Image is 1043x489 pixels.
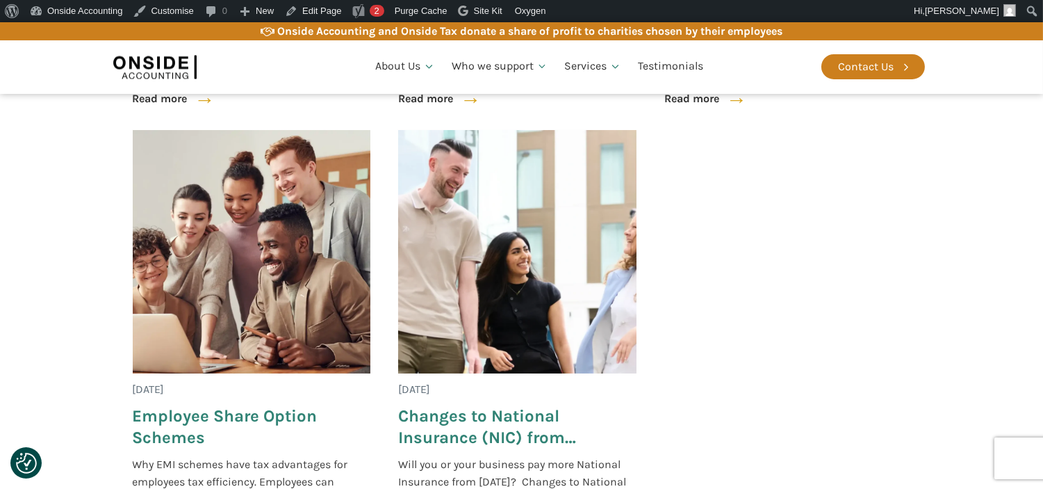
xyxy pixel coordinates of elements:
[398,406,607,449] span: Changes to National Insurance (NIC) from [DATE]
[278,22,783,40] div: Onside Accounting and Onside Tax donate a share of profit to charities chosen by their employees
[16,453,37,474] img: Revisit consent button
[374,6,379,16] span: 2
[16,453,37,474] button: Consent Preferences
[133,406,341,456] a: Employee Share Option Schemes
[367,43,443,90] a: About Us
[443,43,557,90] a: Who we support
[133,406,341,449] span: Employee Share Option Schemes
[446,83,481,116] div: →
[398,90,453,108] a: Read more
[839,58,894,76] div: Contact Us
[113,51,197,83] img: Onside Accounting
[398,406,607,456] a: Changes to National Insurance (NIC) from [DATE]
[133,130,371,374] img: Employees viewing laptop
[712,83,747,116] div: →
[398,380,430,399] span: [DATE]
[664,90,719,108] a: Read more
[925,6,999,16] span: [PERSON_NAME]
[474,6,502,16] span: Site Kit
[556,43,630,90] a: Services
[821,54,925,79] a: Contact Us
[133,380,165,399] span: [DATE]
[133,90,188,108] a: Read more
[181,83,215,116] div: →
[630,43,712,90] a: Testimonials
